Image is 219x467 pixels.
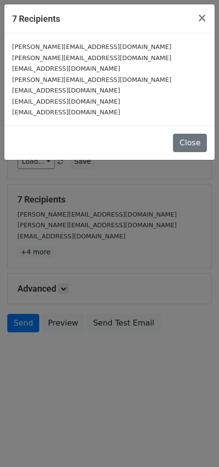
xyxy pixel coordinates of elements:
[12,43,172,50] small: [PERSON_NAME][EMAIL_ADDRESS][DOMAIN_NAME]
[12,76,172,83] small: [PERSON_NAME][EMAIL_ADDRESS][DOMAIN_NAME]
[189,4,215,31] button: Close
[12,12,60,25] h5: 7 Recipients
[197,11,207,25] span: ×
[12,87,120,94] small: [EMAIL_ADDRESS][DOMAIN_NAME]
[171,420,219,467] iframe: Chat Widget
[12,98,120,105] small: [EMAIL_ADDRESS][DOMAIN_NAME]
[173,134,207,152] button: Close
[12,54,172,62] small: [PERSON_NAME][EMAIL_ADDRESS][DOMAIN_NAME]
[12,65,120,72] small: [EMAIL_ADDRESS][DOMAIN_NAME]
[12,109,120,116] small: [EMAIL_ADDRESS][DOMAIN_NAME]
